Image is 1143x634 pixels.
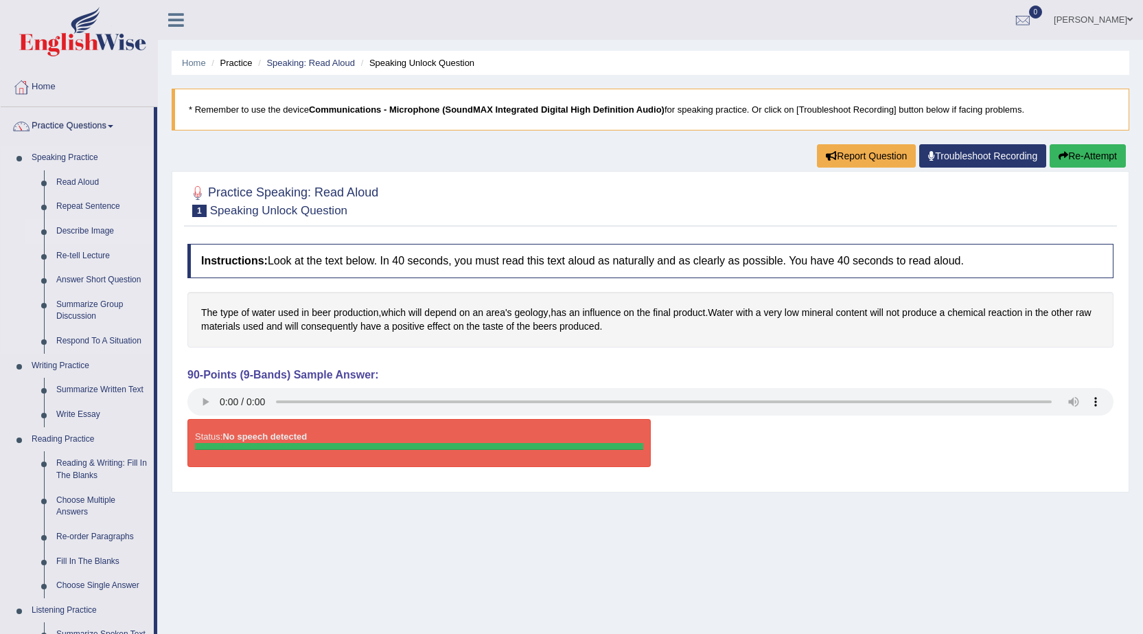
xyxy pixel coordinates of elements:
span: Click to see word definition [384,319,389,334]
a: Choose Single Answer [50,574,154,598]
span: Click to see word definition [785,306,799,320]
span: Click to see word definition [278,306,299,320]
span: Click to see word definition [483,319,503,334]
span: Click to see word definition [870,306,883,320]
span: Click to see word definition [220,306,238,320]
span: Click to see word definition [301,319,358,334]
span: Click to see word definition [472,306,483,320]
span: Click to see word definition [1051,306,1073,320]
li: Speaking Unlock Question [358,56,474,69]
a: Speaking: Read Aloud [266,58,355,68]
a: Read Aloud [50,170,154,195]
strong: No speech detected [222,431,307,442]
span: Click to see word definition [756,306,761,320]
span: Click to see word definition [988,306,1022,320]
span: Click to see word definition [252,306,275,320]
span: Click to see word definition [266,319,282,334]
a: Choose Multiple Answers [50,488,154,525]
a: Troubleshoot Recording [919,144,1046,168]
span: Click to see word definition [1035,306,1048,320]
a: Home [1,68,157,102]
span: Click to see word definition [653,306,671,320]
span: Click to see word definition [459,306,470,320]
b: Instructions: [201,255,268,267]
span: Click to see word definition [802,306,833,320]
a: Write Essay [50,403,154,427]
span: 1 [192,205,207,217]
a: Listening Practice [25,598,154,623]
span: Click to see word definition [381,306,406,320]
b: Communications - Microphone (SoundMAX Integrated Digital High Definition Audio) [309,104,665,115]
a: Summarize Group Discussion [50,293,154,329]
a: Reading & Writing: Fill In The Blanks [50,451,154,488]
span: Click to see word definition [736,306,753,320]
span: Click to see word definition [241,306,249,320]
a: Fill In The Blanks [50,550,154,574]
button: Report Question [817,144,916,168]
span: Click to see word definition [559,319,599,334]
li: Practice [208,56,252,69]
span: Click to see word definition [427,319,450,334]
a: Respond To A Situation [50,329,154,354]
h4: Look at the text below. In 40 seconds, you must read this text aloud as naturally and as clearly ... [187,244,1113,278]
span: Click to see word definition [886,306,899,320]
h2: Practice Speaking: Read Aloud [187,183,378,217]
a: Re-order Paragraphs [50,525,154,550]
span: Click to see word definition [392,319,424,334]
span: 0 [1029,5,1043,19]
span: Click to see word definition [940,306,945,320]
span: Click to see word definition [486,306,512,320]
span: Click to see word definition [515,306,549,320]
blockquote: * Remember to use the device for speaking practice. Or click on [Troubleshoot Recording] button b... [172,89,1129,131]
span: Click to see word definition [551,306,566,320]
a: Answer Short Question [50,268,154,293]
a: Writing Practice [25,354,154,378]
div: Status: [187,419,651,467]
small: Speaking Unlock Question [210,204,347,217]
div: , , . . [187,292,1113,348]
span: Click to see word definition [764,306,782,320]
span: Click to see word definition [569,306,580,320]
span: Click to see word definition [836,306,868,320]
span: Click to see word definition [360,319,381,334]
a: Summarize Written Text [50,378,154,403]
span: Click to see word definition [517,319,530,334]
span: Click to see word definition [506,319,514,334]
span: Click to see word definition [201,319,240,334]
a: Home [182,58,206,68]
button: Re-Attempt [1050,144,1126,168]
span: Click to see word definition [902,306,937,320]
a: Reading Practice [25,427,154,452]
span: Click to see word definition [424,306,457,320]
span: Click to see word definition [334,306,378,320]
span: Click to see word definition [285,319,298,334]
span: Click to see word definition [467,319,480,334]
a: Practice Questions [1,107,154,141]
h4: 90-Points (9-Bands) Sample Answer: [187,369,1113,381]
a: Describe Image [50,219,154,244]
span: Click to see word definition [637,306,650,320]
a: Re-tell Lecture [50,244,154,269]
span: Click to see word definition [708,306,733,320]
span: Click to see word definition [453,319,464,334]
span: Click to see word definition [243,319,264,334]
span: Click to see word definition [312,306,331,320]
span: Click to see word definition [201,306,218,320]
span: Click to see word definition [1025,306,1032,320]
span: Click to see word definition [947,306,985,320]
span: Click to see word definition [408,306,422,320]
span: Click to see word definition [301,306,309,320]
span: Click to see word definition [582,306,621,320]
span: Click to see word definition [1076,306,1092,320]
span: Click to see word definition [673,306,706,320]
a: Speaking Practice [25,146,154,170]
span: Click to see word definition [623,306,634,320]
span: Click to see word definition [533,319,557,334]
a: Repeat Sentence [50,194,154,219]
